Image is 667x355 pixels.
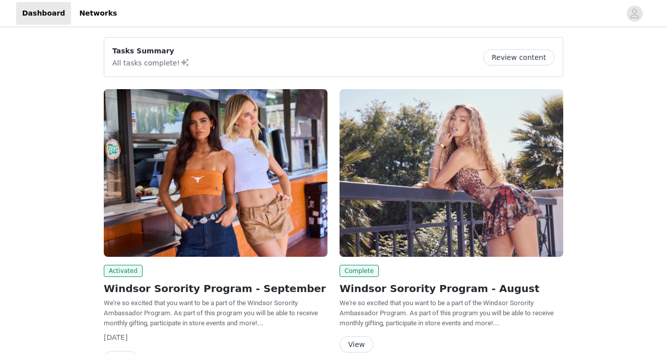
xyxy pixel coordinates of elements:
h2: Windsor Sorority Program - August [340,281,563,296]
span: Activated [104,265,143,277]
span: We're so excited that you want to be a part of the Windsor Sorority Ambassador Program. As part o... [104,299,318,327]
button: View [340,336,373,352]
span: Complete [340,265,379,277]
button: Review content [483,49,555,65]
a: View [340,341,373,348]
a: Dashboard [16,2,71,25]
p: All tasks complete! [112,56,190,68]
a: Networks [73,2,123,25]
img: Windsor [104,89,327,257]
h2: Windsor Sorority Program - September [104,281,327,296]
div: avatar [630,6,639,22]
img: Windsor [340,89,563,257]
span: We're so excited that you want to be a part of the Windsor Sorority Ambassador Program. As part o... [340,299,554,327]
span: [DATE] [104,333,127,341]
p: Tasks Summary [112,46,190,56]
